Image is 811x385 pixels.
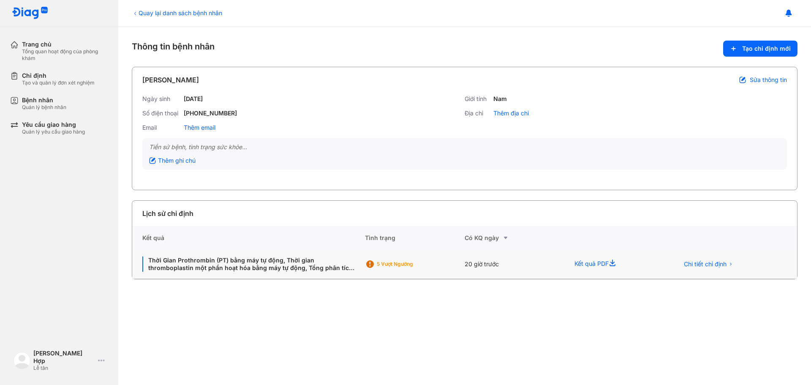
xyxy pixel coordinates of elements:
[465,95,490,103] div: Giới tính
[142,95,180,103] div: Ngày sinh
[750,76,787,84] span: Sửa thông tin
[132,41,797,57] div: Thông tin bệnh nhân
[33,365,95,371] div: Lễ tân
[14,352,30,369] img: logo
[564,250,668,279] div: Kết quả PDF
[493,109,529,117] div: Thêm địa chỉ
[22,48,108,62] div: Tổng quan hoạt động của phòng khám
[22,96,66,104] div: Bệnh nhân
[22,72,95,79] div: Chỉ định
[142,109,180,117] div: Số điện thoại
[132,226,365,250] div: Kết quả
[184,109,237,117] div: [PHONE_NUMBER]
[679,258,738,270] button: Chi tiết chỉ định
[723,41,797,57] button: Tạo chỉ định mới
[12,7,48,20] img: logo
[465,233,564,243] div: Có KQ ngày
[465,250,564,279] div: 20 giờ trước
[493,95,507,103] div: Nam
[149,157,196,164] div: Thêm ghi chú
[22,121,85,128] div: Yêu cầu giao hàng
[132,8,222,17] div: Quay lại danh sách bệnh nhân
[22,104,66,111] div: Quản lý bệnh nhân
[22,128,85,135] div: Quản lý yêu cầu giao hàng
[377,261,444,268] div: 5 Vượt ngưỡng
[365,226,465,250] div: Tình trạng
[142,257,355,272] div: Thời Gian Prothrombin (PT) bằng máy tự động, Thời gian thromboplastin một phần hoạt hóa bằng máy ...
[184,95,203,103] div: [DATE]
[22,79,95,86] div: Tạo và quản lý đơn xét nghiệm
[142,75,199,85] div: [PERSON_NAME]
[684,260,727,268] span: Chi tiết chỉ định
[184,124,215,131] div: Thêm email
[465,109,490,117] div: Địa chỉ
[149,143,780,151] div: Tiền sử bệnh, tình trạng sức khỏe...
[142,208,193,218] div: Lịch sử chỉ định
[742,45,791,52] span: Tạo chỉ định mới
[22,41,108,48] div: Trang chủ
[33,350,95,365] div: [PERSON_NAME] Hợp
[142,124,180,131] div: Email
